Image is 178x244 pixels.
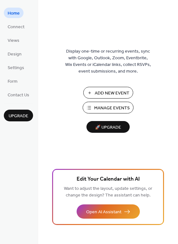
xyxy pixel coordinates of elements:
[86,209,121,215] span: Open AI Assistant
[8,51,22,58] span: Design
[83,102,133,113] button: Manage Events
[64,184,152,200] span: Want to adjust the layout, update settings, or change the design? The assistant can help.
[8,24,24,30] span: Connect
[4,21,28,32] a: Connect
[9,113,28,119] span: Upgrade
[8,10,20,17] span: Home
[95,90,129,97] span: Add New Event
[94,105,130,112] span: Manage Events
[83,87,133,99] button: Add New Event
[4,48,25,59] a: Design
[4,89,33,100] a: Contact Us
[65,48,151,75] span: Display one-time or recurring events, sync with Google, Outlook, Zoom, Eventbrite, Wix Events or ...
[86,121,130,133] button: 🚀 Upgrade
[4,8,24,18] a: Home
[8,78,17,85] span: Form
[4,110,33,121] button: Upgrade
[77,175,140,184] span: Edit Your Calendar with AI
[4,35,23,45] a: Views
[8,37,19,44] span: Views
[4,62,28,73] a: Settings
[8,92,29,99] span: Contact Us
[90,123,126,132] span: 🚀 Upgrade
[8,65,24,71] span: Settings
[4,76,21,86] a: Form
[77,204,140,219] button: Open AI Assistant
